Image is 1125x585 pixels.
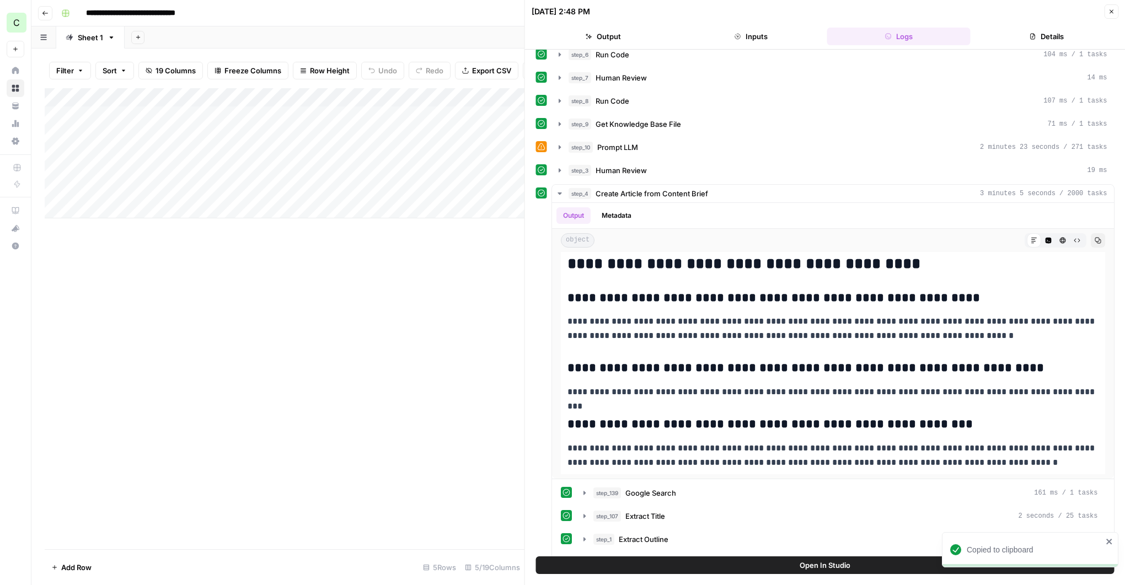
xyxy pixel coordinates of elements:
[45,559,98,576] button: Add Row
[156,65,196,76] span: 19 Columns
[7,62,24,79] a: Home
[419,559,460,576] div: 5 Rows
[552,69,1114,87] button: 14 ms
[552,115,1114,133] button: 71 ms / 1 tasks
[310,65,350,76] span: Row Height
[569,72,591,83] span: step_7
[536,556,1115,574] button: Open In Studio
[552,138,1114,156] button: 2 minutes 23 seconds / 271 tasks
[103,65,117,76] span: Sort
[679,28,823,45] button: Inputs
[596,95,629,106] span: Run Code
[7,9,24,36] button: Workspace: Chris's Workspace
[95,62,134,79] button: Sort
[597,142,638,153] span: Prompt LLM
[472,65,511,76] span: Export CSV
[596,49,629,60] span: Run Code
[980,142,1107,152] span: 2 minutes 23 seconds / 271 tasks
[1018,511,1097,521] span: 2 seconds / 25 tasks
[455,62,518,79] button: Export CSV
[61,562,92,573] span: Add Row
[532,6,590,17] div: [DATE] 2:48 PM
[13,16,20,29] span: C
[577,507,1105,525] button: 2 seconds / 25 tasks
[426,65,443,76] span: Redo
[7,115,24,132] a: Usage
[460,559,524,576] div: 5/19 Columns
[569,188,591,199] span: step_4
[556,207,591,224] button: Output
[7,220,24,237] div: What's new?
[561,233,594,248] span: object
[577,484,1105,502] button: 161 ms / 1 tasks
[595,207,638,224] button: Metadata
[569,119,591,130] span: step_9
[552,46,1114,63] button: 104 ms / 1 tasks
[7,202,24,219] a: AirOps Academy
[7,79,24,97] a: Browse
[1043,96,1107,106] span: 107 ms / 1 tasks
[1047,119,1107,129] span: 71 ms / 1 tasks
[577,530,1105,548] button: 40 seconds / 29 tasks
[625,487,676,498] span: Google Search
[552,185,1114,202] button: 3 minutes 5 seconds / 2000 tasks
[1106,537,1113,546] button: close
[293,62,357,79] button: Row Height
[800,560,850,571] span: Open In Studio
[207,62,288,79] button: Freeze Columns
[593,534,614,545] span: step_1
[361,62,404,79] button: Undo
[56,65,74,76] span: Filter
[378,65,397,76] span: Undo
[596,72,647,83] span: Human Review
[827,28,971,45] button: Logs
[1043,50,1107,60] span: 104 ms / 1 tasks
[625,511,665,522] span: Extract Title
[552,162,1114,179] button: 19 ms
[1034,488,1097,498] span: 161 ms / 1 tasks
[569,165,591,176] span: step_3
[532,28,675,45] button: Output
[1087,73,1107,83] span: 14 ms
[967,544,1102,555] div: Copied to clipboard
[569,142,593,153] span: step_10
[138,62,203,79] button: 19 Columns
[7,132,24,150] a: Settings
[7,219,24,237] button: What's new?
[980,189,1107,198] span: 3 minutes 5 seconds / 2000 tasks
[552,92,1114,110] button: 107 ms / 1 tasks
[409,62,451,79] button: Redo
[49,62,91,79] button: Filter
[619,534,668,545] span: Extract Outline
[596,188,708,199] span: Create Article from Content Brief
[596,165,647,176] span: Human Review
[975,28,1118,45] button: Details
[7,97,24,115] a: Your Data
[593,487,621,498] span: step_139
[593,511,621,522] span: step_107
[1087,165,1107,175] span: 19 ms
[224,65,281,76] span: Freeze Columns
[569,95,591,106] span: step_8
[78,32,103,43] div: Sheet 1
[577,554,1105,571] button: 141 ms / 1 tasks
[56,26,125,49] a: Sheet 1
[569,49,591,60] span: step_6
[7,237,24,255] button: Help + Support
[596,119,681,130] span: Get Knowledge Base File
